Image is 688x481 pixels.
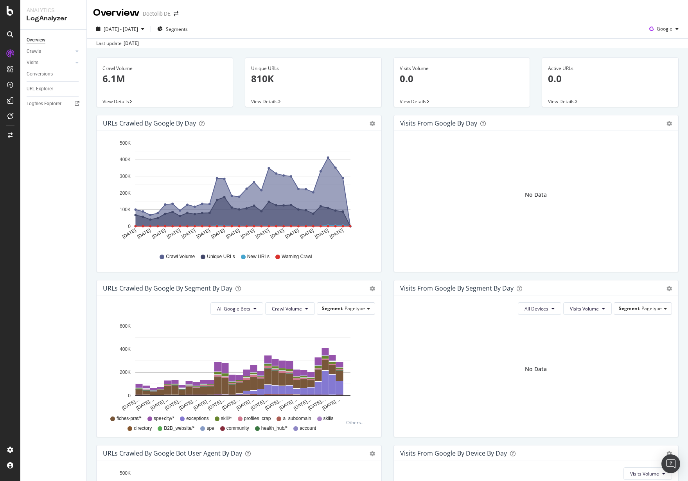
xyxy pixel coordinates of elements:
[186,415,208,422] span: exceptions
[96,40,139,47] div: Last update
[102,65,227,72] div: Crawl Volume
[120,346,131,352] text: 400K
[630,470,659,477] span: Visits Volume
[247,253,269,260] span: New URLs
[27,14,80,23] div: LogAnalyzer
[221,415,232,422] span: skill/*
[103,321,372,412] div: A chart.
[217,305,250,312] span: All Google Bots
[120,190,131,196] text: 200K
[225,228,241,240] text: [DATE]
[117,415,142,422] span: fiches-prat/*
[143,10,171,18] div: Doctolib DE
[525,305,548,312] span: All Devices
[623,467,672,480] button: Visits Volume
[120,157,131,163] text: 400K
[284,228,300,240] text: [DATE]
[400,119,477,127] div: Visits from Google by day
[400,449,507,457] div: Visits From Google By Device By Day
[272,305,302,312] span: Crawl Volume
[525,191,547,199] div: No Data
[166,26,188,32] span: Segments
[27,47,41,56] div: Crawls
[563,302,612,315] button: Visits Volume
[103,137,372,246] svg: A chart.
[226,425,249,432] span: community
[251,98,278,105] span: View Details
[661,454,680,473] div: Open Intercom Messenger
[27,70,81,78] a: Conversions
[128,224,131,229] text: 0
[322,305,343,312] span: Segment
[666,451,672,456] div: gear
[323,415,334,422] span: skills
[548,98,575,105] span: View Details
[27,85,81,93] a: URL Explorer
[27,6,80,14] div: Analytics
[299,228,315,240] text: [DATE]
[282,253,312,260] span: Warning Crawl
[121,228,137,240] text: [DATE]
[181,228,196,240] text: [DATE]
[619,305,639,312] span: Segment
[265,302,315,315] button: Crawl Volume
[27,85,53,93] div: URL Explorer
[314,228,330,240] text: [DATE]
[120,174,131,179] text: 300K
[27,36,45,44] div: Overview
[646,23,682,35] button: Google
[120,140,131,146] text: 500K
[548,65,672,72] div: Active URLs
[196,228,211,240] text: [DATE]
[174,11,178,16] div: arrow-right-arrow-left
[240,228,255,240] text: [DATE]
[400,98,426,105] span: View Details
[27,47,73,56] a: Crawls
[548,72,672,85] p: 0.0
[103,449,242,457] div: URLs Crawled by Google bot User Agent By Day
[641,305,662,312] span: Pagetype
[210,302,263,315] button: All Google Bots
[120,370,131,375] text: 200K
[104,26,138,32] span: [DATE] - [DATE]
[102,98,129,105] span: View Details
[27,36,81,44] a: Overview
[120,323,131,329] text: 600K
[120,470,131,476] text: 500K
[27,70,53,78] div: Conversions
[370,286,375,291] div: gear
[666,286,672,291] div: gear
[27,59,38,67] div: Visits
[93,23,147,35] button: [DATE] - [DATE]
[525,365,547,373] div: No Data
[27,100,81,108] a: Logfiles Explorer
[370,121,375,126] div: gear
[166,253,195,260] span: Crawl Volume
[400,72,524,85] p: 0.0
[666,121,672,126] div: gear
[251,72,375,85] p: 810K
[657,25,672,32] span: Google
[244,415,271,422] span: profiles_crap
[103,284,232,292] div: URLs Crawled by Google By Segment By Day
[251,65,375,72] div: Unique URLs
[261,425,287,432] span: health_hub/*
[103,119,196,127] div: URLs Crawled by Google by day
[93,6,140,20] div: Overview
[136,228,152,240] text: [DATE]
[154,415,174,422] span: spe+city/*
[255,228,270,240] text: [DATE]
[134,425,152,432] span: directory
[300,425,316,432] span: account
[102,72,227,85] p: 6.1M
[346,419,368,426] div: Others...
[27,59,73,67] a: Visits
[329,228,344,240] text: [DATE]
[518,302,561,315] button: All Devices
[120,207,131,212] text: 100K
[164,425,194,432] span: B2B_website/*
[283,415,311,422] span: a_subdomain
[370,451,375,456] div: gear
[269,228,285,240] text: [DATE]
